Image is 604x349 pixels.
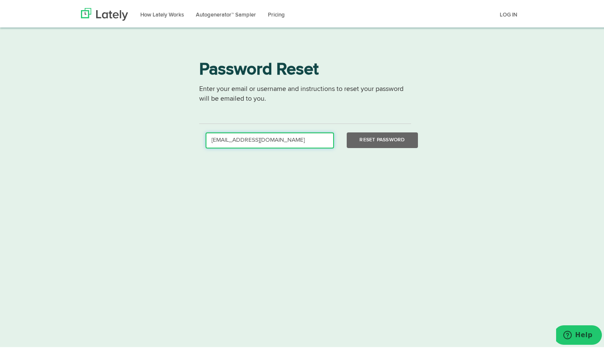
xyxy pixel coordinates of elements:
iframe: Opens a widget where you can find more information [556,324,602,345]
img: Lately [81,6,128,19]
button: Reset Password [347,131,418,146]
h1: Password Reset [199,60,411,79]
p: Enter your email or username and instructions to reset your password will be emailed to you. [199,83,411,115]
input: Email or Username [206,131,334,147]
